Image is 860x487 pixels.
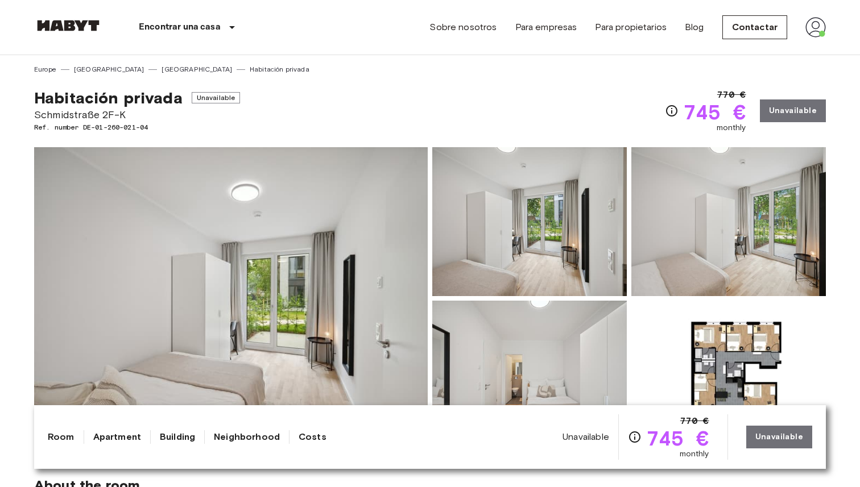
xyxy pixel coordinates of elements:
span: Ref. number DE-01-260-021-04 [34,122,240,132]
a: Room [48,430,75,444]
span: monthly [680,448,709,460]
span: 770 € [680,414,709,428]
span: Unavailable [192,92,241,103]
img: Picture of unit DE-01-260-021-04 [631,147,826,296]
a: Blog [685,20,704,34]
span: Habitación privada [34,88,183,107]
a: Habitación privada [250,64,309,74]
img: Picture of unit DE-01-260-021-04 [631,301,826,449]
img: Marketing picture of unit DE-01-260-021-04 [34,147,428,449]
span: 770 € [717,88,746,102]
svg: Check cost overview for full price breakdown. Please note that discounts apply to new joiners onl... [628,430,642,444]
span: Unavailable [563,431,609,443]
a: Para empresas [515,20,577,34]
img: Habyt [34,20,102,31]
span: Schmidstraße 2F-K [34,107,240,122]
a: Sobre nosotros [429,20,497,34]
img: Picture of unit DE-01-260-021-04 [432,147,627,296]
img: avatar [805,17,826,38]
a: [GEOGRAPHIC_DATA] [162,64,232,74]
span: 745 € [683,102,746,122]
a: [GEOGRAPHIC_DATA] [74,64,144,74]
svg: Check cost overview for full price breakdown. Please note that discounts apply to new joiners onl... [665,104,679,118]
a: Contactar [722,15,787,39]
a: Europe [34,64,56,74]
a: Apartment [93,430,141,444]
span: 745 € [646,428,709,448]
a: Costs [299,430,326,444]
img: Picture of unit DE-01-260-021-04 [432,301,627,449]
span: monthly [717,122,746,134]
p: Encontrar una casa [139,20,221,34]
a: Para propietarios [595,20,667,34]
a: Building [160,430,195,444]
a: Neighborhood [214,430,280,444]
